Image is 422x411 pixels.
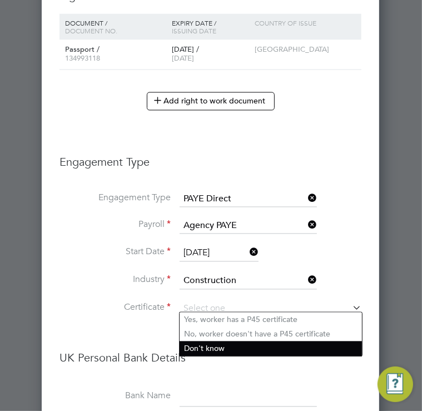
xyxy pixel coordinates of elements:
label: Engagement Type [59,192,171,204]
li: No, worker doesn't have a P45 certificate [180,327,362,341]
span: 134993118 [65,54,100,63]
div: [GEOGRAPHIC_DATA] [252,40,335,61]
label: Industry [59,274,171,286]
span: Document no. [65,27,117,36]
span: Issuing Date [172,27,216,36]
input: Select one [180,245,259,262]
div: Country of issue [252,14,359,33]
span: [DATE] [172,54,194,63]
div: Expiry Date / [169,14,252,41]
label: Payroll [59,219,171,231]
input: Select one [180,192,317,207]
label: Bank Name [59,390,171,402]
input: Select one [180,301,361,318]
button: Add right to work document [147,92,275,110]
label: Start Date [59,246,171,258]
h3: Engagement Type [59,144,361,170]
div: Passport / [62,40,169,70]
input: Search for... [180,219,317,234]
h3: UK Personal Bank Details [59,340,361,365]
div: [DATE] / [169,40,252,70]
div: Document / [62,14,169,41]
label: Certificate [59,302,171,314]
li: Don't know [180,341,362,356]
button: Engage Resource Center [378,367,413,402]
li: Yes, worker has a P45 certificate [180,313,362,327]
input: Search for... [180,273,317,290]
